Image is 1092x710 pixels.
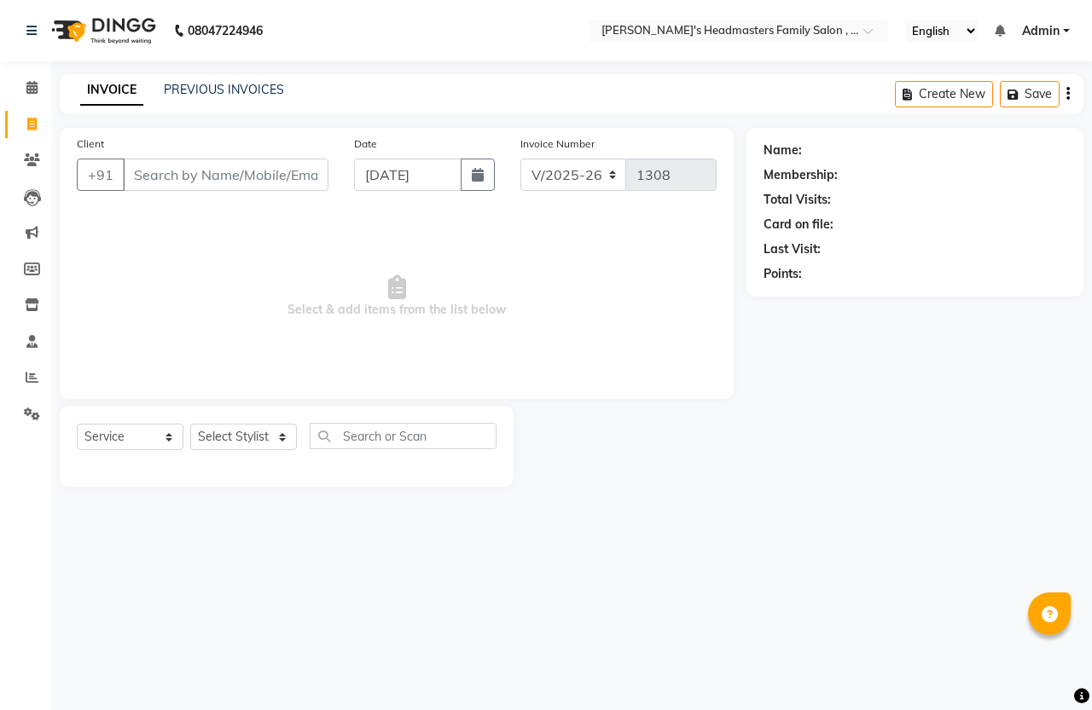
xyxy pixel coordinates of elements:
[80,75,143,106] a: INVOICE
[77,136,104,152] label: Client
[764,141,802,159] div: Name:
[164,82,284,97] a: PREVIOUS INVOICES
[764,240,821,258] div: Last Visit:
[520,136,595,152] label: Invoice Number
[764,265,802,283] div: Points:
[44,7,160,55] img: logo
[895,81,993,107] button: Create New
[1022,22,1060,40] span: Admin
[764,166,838,184] div: Membership:
[1020,642,1075,693] iframe: chat widget
[764,191,831,209] div: Total Visits:
[77,159,125,191] button: +91
[77,211,717,382] span: Select & add items from the list below
[354,136,377,152] label: Date
[188,7,263,55] b: 08047224946
[1000,81,1060,107] button: Save
[764,216,834,234] div: Card on file:
[310,423,497,449] input: Search or Scan
[123,159,328,191] input: Search by Name/Mobile/Email/Code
